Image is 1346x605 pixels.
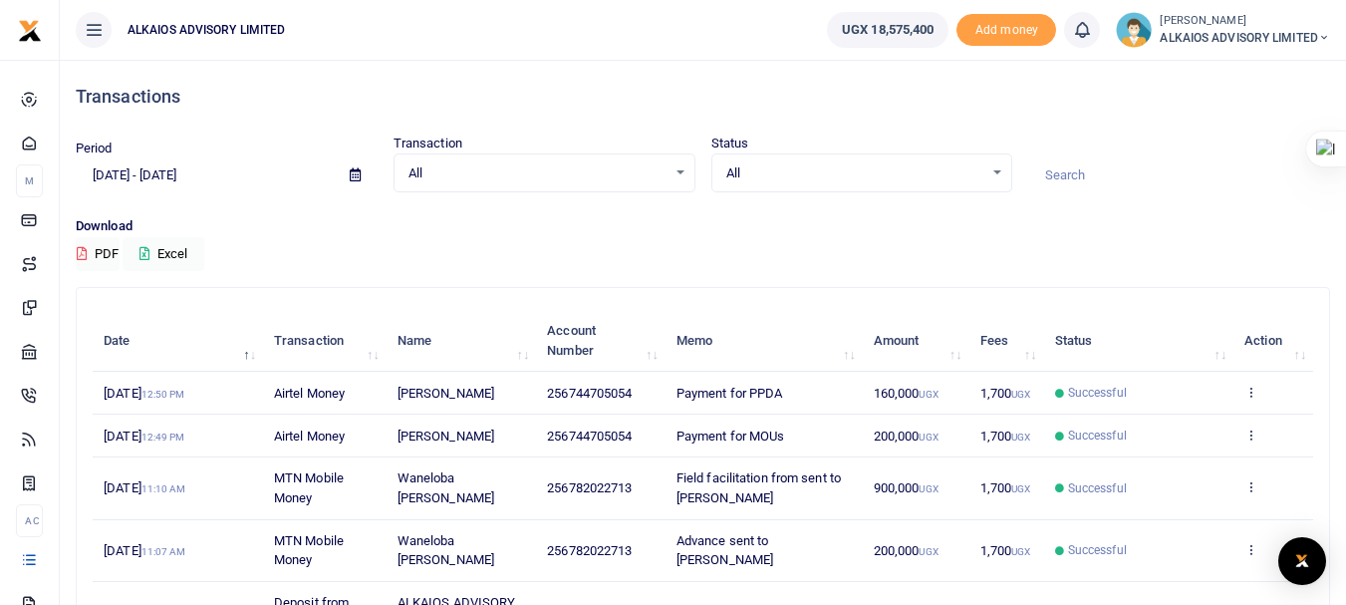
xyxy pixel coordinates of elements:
label: Transaction [394,134,462,153]
button: Excel [123,237,204,271]
small: 12:50 PM [141,389,185,400]
li: Wallet ballance [819,12,956,48]
img: logo-small [18,19,42,43]
label: Period [76,139,113,158]
span: 1,700 [980,429,1031,444]
span: Successful [1068,541,1127,559]
small: UGX [1011,546,1030,557]
span: [DATE] [104,429,184,444]
small: UGX [1011,432,1030,443]
span: Waneloba [PERSON_NAME] [398,533,494,568]
small: UGX [919,389,938,400]
label: Status [711,134,749,153]
small: UGX [1011,483,1030,494]
th: Amount: activate to sort column ascending [863,310,969,372]
th: Memo: activate to sort column ascending [666,310,863,372]
th: Name: activate to sort column ascending [387,310,537,372]
span: 1,700 [980,543,1031,558]
span: ALKAIOS ADVISORY LIMITED [1160,29,1330,47]
span: Payment for PPDA [676,386,783,401]
span: 256782022713 [547,543,632,558]
span: All [726,163,984,183]
small: 11:07 AM [141,546,186,557]
span: Airtel Money [274,429,345,444]
span: [PERSON_NAME] [398,386,494,401]
span: 900,000 [874,480,939,495]
div: Open Intercom Messenger [1278,537,1326,585]
span: Payment for MOUs [676,429,785,444]
span: All [408,163,667,183]
span: [PERSON_NAME] [398,429,494,444]
a: UGX 18,575,400 [827,12,948,48]
span: Field facilitation from sent to [PERSON_NAME] [676,470,841,505]
span: Successful [1068,479,1127,497]
a: profile-user [PERSON_NAME] ALKAIOS ADVISORY LIMITED [1116,12,1330,48]
img: profile-user [1116,12,1152,48]
li: M [16,164,43,197]
small: 11:10 AM [141,483,186,494]
span: ALKAIOS ADVISORY LIMITED [120,21,293,39]
a: Add money [956,21,1056,36]
span: Airtel Money [274,386,345,401]
span: [DATE] [104,386,184,401]
small: UGX [919,483,938,494]
span: 256782022713 [547,480,632,495]
span: 256744705054 [547,386,632,401]
th: Fees: activate to sort column ascending [968,310,1043,372]
span: Waneloba [PERSON_NAME] [398,470,494,505]
small: UGX [1011,389,1030,400]
span: Successful [1068,427,1127,445]
p: Download [76,216,1330,237]
li: Ac [16,504,43,537]
small: [PERSON_NAME] [1160,13,1330,30]
span: Successful [1068,384,1127,402]
span: 160,000 [874,386,939,401]
a: logo-small logo-large logo-large [18,22,42,37]
span: Advance sent to [PERSON_NAME] [676,533,773,568]
input: Search [1028,158,1330,192]
small: UGX [919,432,938,443]
span: [DATE] [104,543,185,558]
span: 256744705054 [547,429,632,444]
small: UGX [919,546,938,557]
span: 1,700 [980,480,1031,495]
button: PDF [76,237,120,271]
h4: Transactions [76,86,1330,108]
th: Transaction: activate to sort column ascending [263,310,387,372]
th: Account Number: activate to sort column ascending [536,310,666,372]
th: Date: activate to sort column descending [93,310,263,372]
span: [DATE] [104,480,185,495]
span: MTN Mobile Money [274,533,344,568]
th: Status: activate to sort column ascending [1043,310,1233,372]
input: select period [76,158,334,192]
span: UGX 18,575,400 [842,20,934,40]
span: MTN Mobile Money [274,470,344,505]
span: 1,700 [980,386,1031,401]
span: 200,000 [874,429,939,444]
span: 200,000 [874,543,939,558]
li: Toup your wallet [956,14,1056,47]
th: Action: activate to sort column ascending [1233,310,1313,372]
small: 12:49 PM [141,432,185,443]
span: Add money [956,14,1056,47]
